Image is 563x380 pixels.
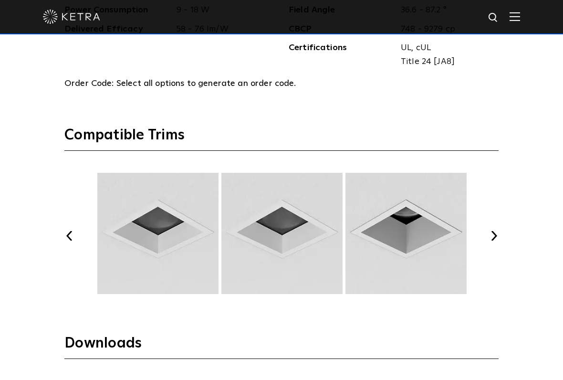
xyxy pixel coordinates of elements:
span: Title 24 [JA8] [401,55,491,69]
img: search icon [488,12,500,24]
img: TRM060.webp [96,173,220,294]
img: TRM065.webp [220,173,344,294]
img: Hamburger%20Nav.svg [510,12,520,21]
span: UL, cUL [401,41,491,55]
button: Next [489,231,499,241]
h3: Downloads [64,334,499,359]
img: TRM070.webp [344,173,468,294]
button: Previous [64,231,74,241]
span: Order Code: [64,79,114,88]
span: Select all options to generate an order code. [116,79,296,88]
img: ketra-logo-2019-white [43,10,100,24]
span: Certifications [289,41,394,69]
h3: Compatible Trims [64,126,499,151]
